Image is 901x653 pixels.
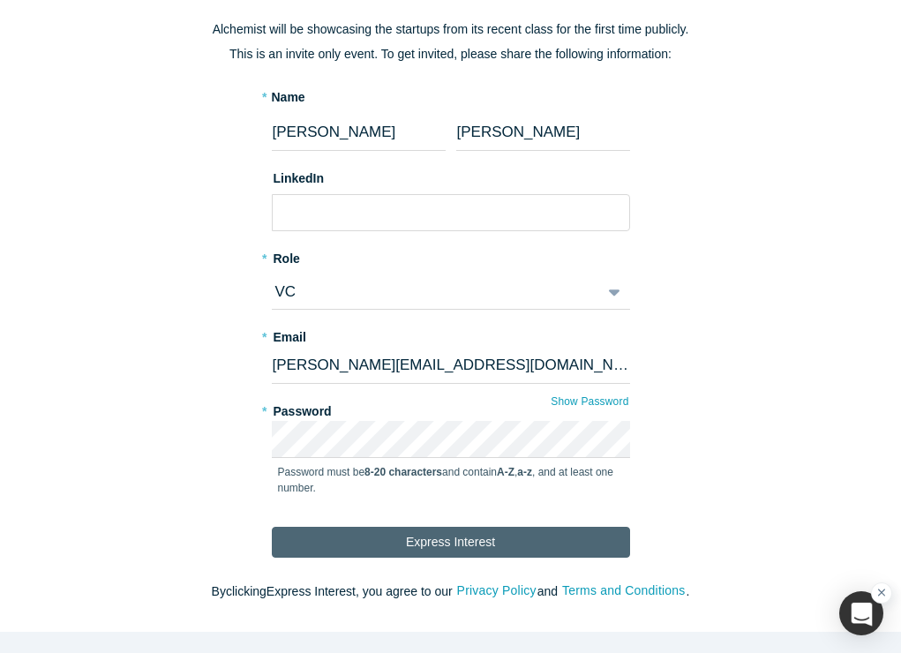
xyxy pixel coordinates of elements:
[278,464,624,496] p: Password must be and contain , , and at least one number.
[274,281,589,304] div: VC
[272,322,630,347] label: Email
[550,390,629,413] button: Show Password
[272,396,630,421] label: Password
[93,45,809,64] p: This is an invite only event. To get invited, please share the following information:
[456,114,630,151] input: Last Name
[272,114,446,151] input: First Name
[517,466,532,478] strong: a-z
[364,466,442,478] strong: 8-20 characters
[497,466,514,478] strong: A-Z
[272,244,630,268] label: Role
[93,20,809,39] p: Alchemist will be showcasing the startups from its recent class for the first time publicly.
[272,527,630,558] button: Express Interest
[272,163,630,188] label: LinkedIn
[93,582,809,601] p: By clicking Express Interest , you agree to our and .
[456,581,537,601] button: Privacy Policy
[561,581,687,601] button: Terms and Conditions
[272,88,305,107] label: Name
